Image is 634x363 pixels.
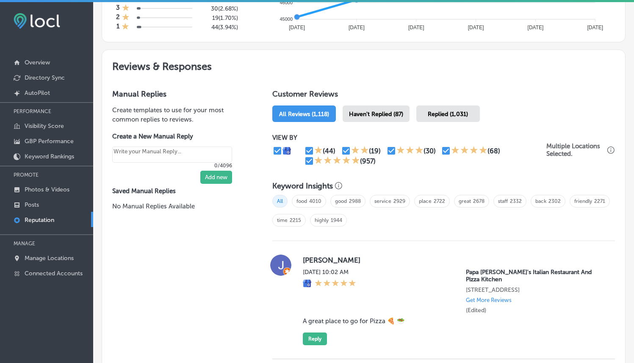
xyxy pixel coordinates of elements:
[587,25,603,30] tspan: [DATE]
[122,13,130,22] div: 1 Star
[309,198,321,204] a: 4010
[374,198,391,204] a: service
[25,216,54,224] p: Reputation
[112,147,232,163] textarea: Create your Quick Reply
[303,317,601,325] blockquote: A great place to go for Pizza 🍕 🥗
[112,89,245,99] h3: Manual Replies
[419,198,432,204] a: place
[199,14,238,22] h5: 19 ( 1.70% )
[112,187,245,195] label: Saved Manual Replies
[535,198,546,204] a: back
[296,198,307,204] a: food
[199,5,238,12] h5: 30 ( 2.68% )
[594,198,605,204] a: 2271
[574,198,592,204] a: friendly
[393,198,405,204] a: 2929
[25,186,69,193] p: Photos & Videos
[116,13,120,22] h4: 2
[25,74,65,81] p: Directory Sync
[408,25,424,30] tspan: [DATE]
[14,13,60,29] img: fda3e92497d09a02dc62c9cd864e3231.png
[466,307,486,314] label: (Edited)
[315,217,329,223] a: highly
[331,217,342,223] a: 1944
[459,198,471,204] a: great
[349,111,403,118] span: Haven't Replied (87)
[360,157,376,165] div: (957)
[289,25,305,30] tspan: [DATE]
[396,146,424,156] div: 3 Stars
[116,22,119,32] h4: 1
[112,133,232,140] label: Create a New Manual Reply
[102,50,625,79] h2: Reviews & Responses
[351,146,369,156] div: 2 Stars
[290,217,301,223] a: 2215
[466,269,601,283] p: Papa Vito's Italian Restaurant And Pizza Kitchen
[25,153,74,160] p: Keyword Rankings
[116,4,120,13] h4: 3
[280,17,293,22] tspan: 45000
[25,122,64,130] p: Visibility Score
[315,279,356,288] div: 5 Stars
[112,163,232,169] p: 0/4096
[546,142,605,158] p: Multiple Locations Selected.
[25,270,83,277] p: Connected Accounts
[314,156,360,166] div: 5 Stars
[200,171,232,184] button: Add new
[279,111,329,118] span: All Reviews (1,118)
[272,181,333,191] h3: Keyword Insights
[314,146,323,156] div: 1 Star
[199,24,238,31] h5: 44 ( 3.94% )
[25,89,50,97] p: AutoPilot
[434,198,445,204] a: 2722
[303,333,327,345] button: Reply
[272,89,615,102] h1: Customer Reviews
[25,201,39,208] p: Posts
[473,198,484,204] a: 2678
[466,286,601,294] p: 6200 N Atlantic Ave
[424,147,436,155] div: (30)
[466,297,512,303] p: Get More Reviews
[349,198,361,204] a: 2988
[498,198,508,204] a: staff
[451,146,487,156] div: 4 Stars
[303,256,601,264] label: [PERSON_NAME]
[468,25,484,30] tspan: [DATE]
[122,4,130,13] div: 1 Star
[527,25,543,30] tspan: [DATE]
[112,105,245,124] p: Create templates to use for your most common replies to reviews.
[369,147,381,155] div: (19)
[272,195,288,208] span: All
[272,134,546,141] p: VIEW BY
[349,25,365,30] tspan: [DATE]
[303,269,356,276] label: [DATE] 10:02 AM
[428,111,468,118] span: Replied (1,031)
[277,217,288,223] a: time
[487,147,500,155] div: (68)
[25,59,50,66] p: Overview
[112,202,245,211] p: No Manual Replies Available
[335,198,347,204] a: good
[323,147,335,155] div: (44)
[510,198,522,204] a: 2332
[25,255,74,262] p: Manage Locations
[122,22,129,32] div: 1 Star
[548,198,561,204] a: 2302
[25,138,74,145] p: GBP Performance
